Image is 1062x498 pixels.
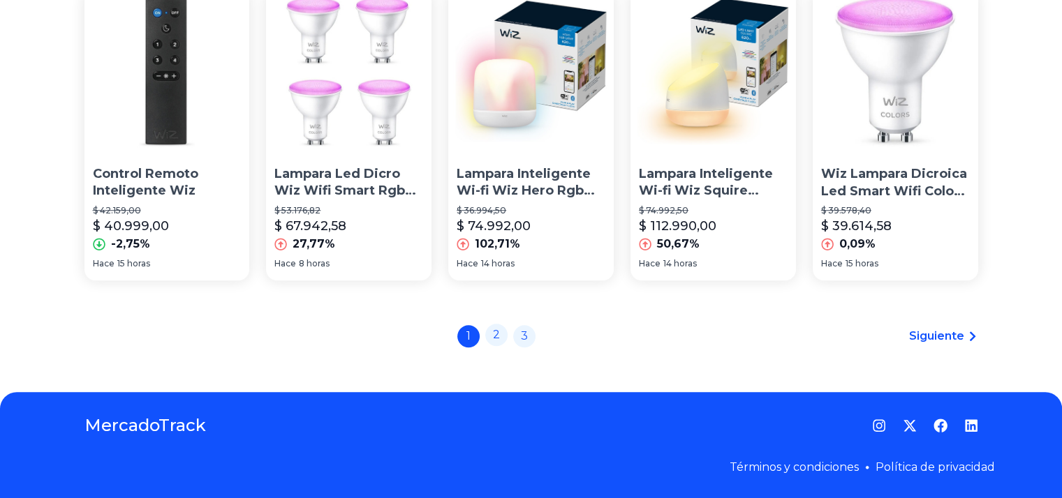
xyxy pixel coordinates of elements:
span: 15 horas [117,258,150,269]
p: $ 40.999,00 [93,216,169,236]
p: Lampara Led Dicro Wiz Wifi Smart Rgb 4,9w Gu10 [274,165,423,200]
p: Lampara Inteligente Wi-fi Wiz Hero Rgb 13w [457,165,605,200]
p: $ 74.992,00 [457,216,531,236]
a: Instagram [872,418,886,432]
p: $ 42.159,00 [93,205,242,216]
a: Facebook [934,418,947,432]
a: Política de privacidad [876,460,995,474]
span: 15 horas [846,258,878,269]
p: 27,77% [293,236,335,252]
span: Hace [457,258,478,269]
span: 14 horas [663,258,697,269]
p: $ 74.992,50 [639,205,788,216]
p: $ 67.942,58 [274,216,346,236]
p: $ 36.994,50 [457,205,605,216]
a: LinkedIn [964,418,978,432]
p: $ 53.176,82 [274,205,423,216]
p: 50,67% [657,236,700,252]
p: Wiz Lampara Dicroica Led Smart Wifi Color Rgb 4.9w Gu10 [821,165,970,200]
p: -2,75% [111,236,150,252]
a: Twitter [903,418,917,432]
p: $ 39.578,40 [821,205,970,216]
p: Control Remoto Inteligente Wiz [93,165,242,200]
span: Hace [274,258,296,269]
p: Lampara Inteligente Wi-fi Wiz Squire Dualzone 9w [639,165,788,200]
a: 3 [513,325,536,347]
span: Hace [93,258,115,269]
a: Términos y condiciones [730,460,859,474]
span: Hace [639,258,661,269]
p: $ 39.614,58 [821,216,892,236]
p: 102,71% [475,236,520,252]
a: Siguiente [909,328,978,345]
p: $ 112.990,00 [639,216,716,236]
a: MercadoTrack [84,414,206,437]
p: 0,09% [839,236,876,252]
span: 14 horas [481,258,515,269]
span: Siguiente [909,328,964,345]
span: 8 horas [299,258,330,269]
span: Hace [821,258,843,269]
a: 2 [485,324,508,346]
